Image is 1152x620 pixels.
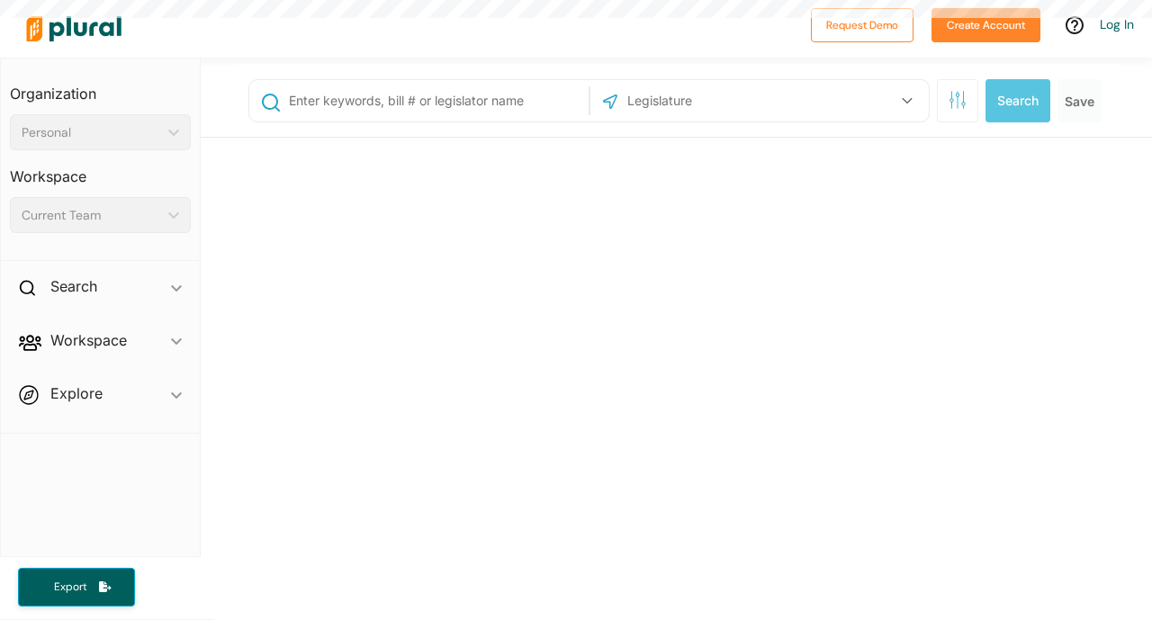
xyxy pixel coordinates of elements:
[625,84,818,118] input: Legislature
[287,84,583,118] input: Enter keywords, bill # or legislator name
[931,14,1040,33] a: Create Account
[10,150,191,190] h3: Workspace
[811,14,913,33] a: Request Demo
[811,8,913,42] button: Request Demo
[50,276,97,296] h2: Search
[1100,16,1134,32] a: Log In
[22,206,161,225] div: Current Team
[10,67,191,107] h3: Organization
[1057,79,1102,122] button: Save
[41,580,99,595] span: Export
[949,91,967,106] span: Search Filters
[22,123,161,142] div: Personal
[931,8,1040,42] button: Create Account
[18,568,135,607] button: Export
[985,79,1050,122] button: Search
